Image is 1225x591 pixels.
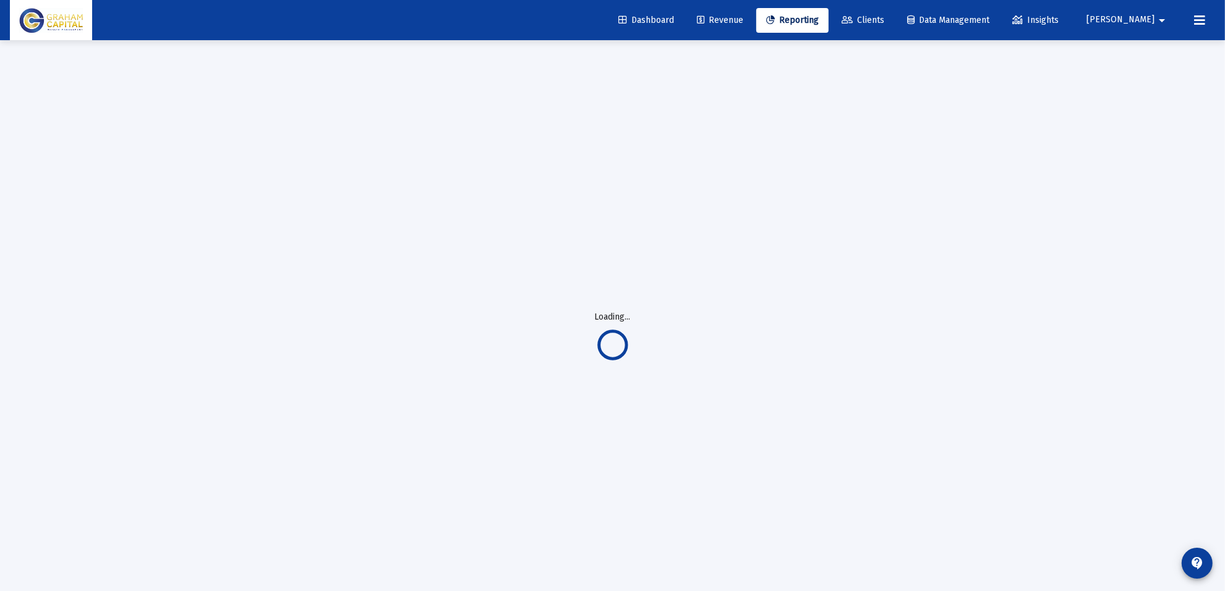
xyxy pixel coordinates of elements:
span: Clients [842,15,884,25]
a: Clients [832,8,894,33]
a: Data Management [897,8,999,33]
span: Data Management [907,15,989,25]
mat-icon: arrow_drop_down [1155,8,1169,33]
span: Revenue [697,15,743,25]
img: Dashboard [19,8,83,33]
a: Reporting [756,8,829,33]
a: Revenue [687,8,753,33]
span: Reporting [766,15,819,25]
button: [PERSON_NAME] [1072,7,1184,32]
a: Insights [1002,8,1069,33]
mat-icon: contact_support [1190,556,1205,571]
a: Dashboard [608,8,684,33]
span: Insights [1012,15,1059,25]
span: [PERSON_NAME] [1086,15,1155,25]
span: Dashboard [618,15,674,25]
